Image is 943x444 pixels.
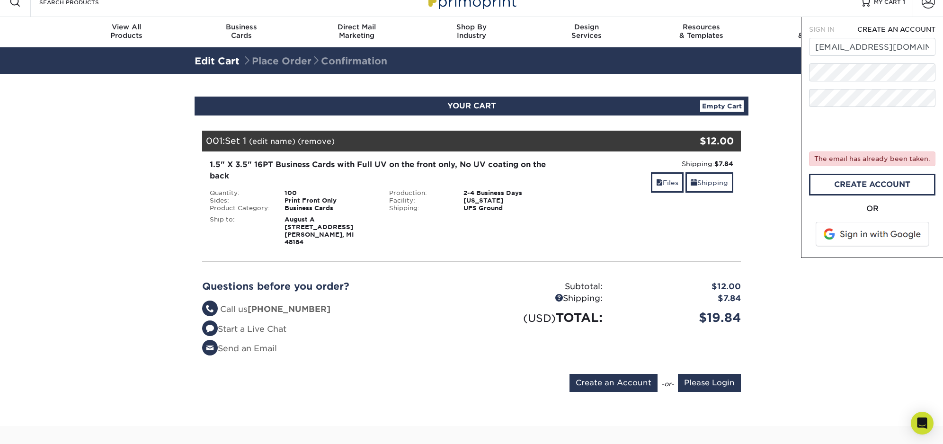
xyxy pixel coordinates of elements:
[610,309,748,327] div: $19.84
[678,374,741,392] input: Please Login
[911,412,934,435] div: Open Intercom Messenger
[651,134,734,148] div: $12.00
[202,281,464,292] h2: Questions before you order?
[651,172,684,193] a: Files
[456,197,561,204] div: [US_STATE]
[299,23,414,31] span: Direct Mail
[569,374,658,392] input: Create an Account
[759,17,874,47] a: Contact& Support
[568,159,733,169] div: Shipping:
[184,23,299,40] div: Cards
[298,137,335,146] a: (remove)
[610,281,748,293] div: $12.00
[203,216,277,246] div: Ship to:
[299,17,414,47] a: Direct MailMarketing
[184,23,299,31] span: Business
[809,203,935,214] div: OR
[277,204,382,212] div: Business Cards
[195,55,240,67] a: Edit Cart
[202,131,651,151] div: 001:
[277,189,382,197] div: 100
[225,135,246,146] span: Set 1
[529,17,644,47] a: DesignServices
[202,344,277,353] a: Send an Email
[471,281,610,293] div: Subtotal:
[471,293,610,305] div: Shipping:
[809,151,935,166] div: The email has already been taken.
[202,303,464,316] li: Call us
[529,23,644,40] div: Services
[529,23,644,31] span: Design
[382,204,457,212] div: Shipping:
[203,197,277,204] div: Sides:
[656,179,663,186] span: files
[414,17,529,47] a: Shop ByIndustry
[700,100,744,112] a: Empty Cart
[456,204,561,212] div: UPS Ground
[610,293,748,305] div: $7.84
[759,23,874,31] span: Contact
[661,380,674,388] em: -or-
[69,23,184,40] div: Products
[202,324,286,334] a: Start a Live Chat
[809,38,935,56] input: Email
[69,23,184,31] span: View All
[203,204,277,212] div: Product Category:
[471,309,610,327] div: TOTAL:
[685,172,733,193] a: Shipping
[523,312,556,324] small: (USD)
[644,23,759,31] span: Resources
[414,23,529,31] span: Shop By
[203,189,277,197] div: Quantity:
[414,23,529,40] div: Industry
[299,23,414,40] div: Marketing
[456,189,561,197] div: 2-4 Business Days
[210,159,554,182] div: 1.5" X 3.5" 16PT Business Cards with Full UV on the front only, No UV coating on the back
[644,17,759,47] a: Resources& Templates
[382,189,457,197] div: Production:
[242,55,387,67] span: Place Order Confirmation
[248,304,330,314] strong: [PHONE_NUMBER]
[69,17,184,47] a: View AllProducts
[714,160,733,168] strong: $7.84
[249,137,295,146] a: (edit name)
[277,197,382,204] div: Print Front Only
[691,179,697,186] span: shipping
[857,26,935,33] span: CREATE AN ACCOUNT
[382,197,457,204] div: Facility:
[644,23,759,40] div: & Templates
[759,23,874,40] div: & Support
[184,17,299,47] a: BusinessCards
[809,174,935,195] a: create account
[809,115,936,147] iframe: reCAPTCHA
[285,216,354,246] strong: August A [STREET_ADDRESS] [PERSON_NAME], MI 48184
[447,101,496,110] span: YOUR CART
[809,26,835,33] span: SIGN IN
